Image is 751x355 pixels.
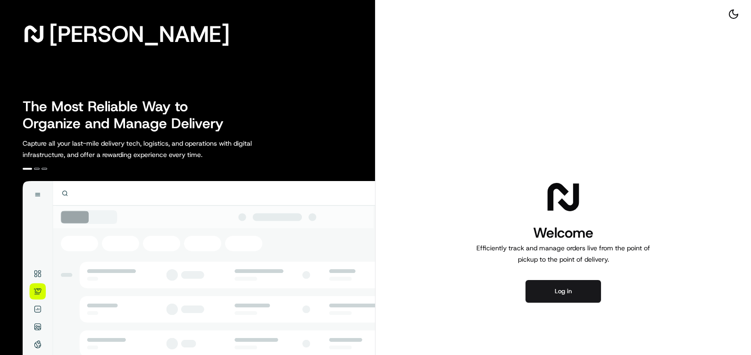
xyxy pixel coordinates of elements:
[49,25,230,43] span: [PERSON_NAME]
[473,242,654,265] p: Efficiently track and manage orders live from the point of pickup to the point of delivery.
[23,98,234,132] h2: The Most Reliable Way to Organize and Manage Delivery
[473,223,654,242] h1: Welcome
[23,138,294,160] p: Capture all your last-mile delivery tech, logistics, and operations with digital infrastructure, ...
[526,280,601,303] button: Log in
